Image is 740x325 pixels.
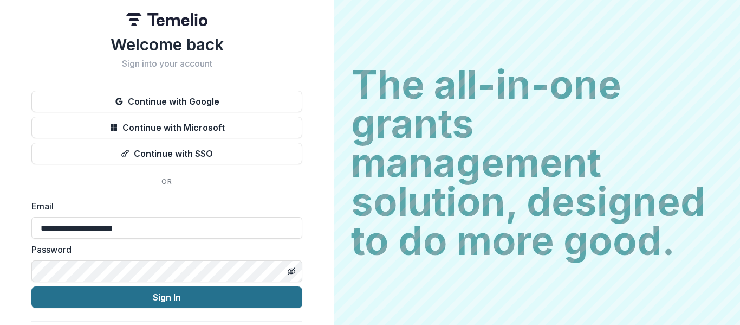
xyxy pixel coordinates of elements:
[31,143,302,164] button: Continue with SSO
[283,263,300,280] button: Toggle password visibility
[31,200,296,213] label: Email
[31,117,302,138] button: Continue with Microsoft
[31,286,302,308] button: Sign In
[31,35,302,54] h1: Welcome back
[31,59,302,69] h2: Sign into your account
[31,91,302,112] button: Continue with Google
[126,13,207,26] img: Temelio
[31,243,296,256] label: Password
